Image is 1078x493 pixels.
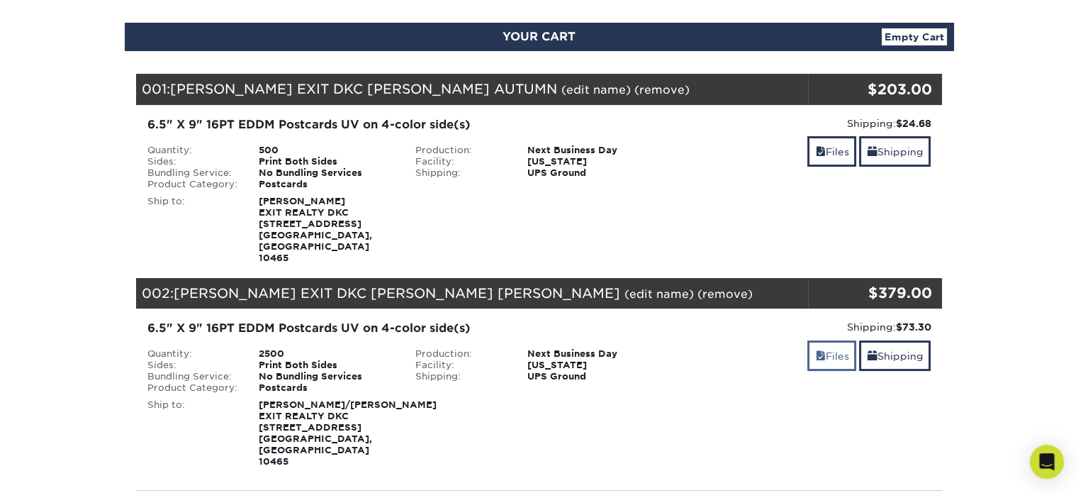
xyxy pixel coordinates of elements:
div: Facility: [405,156,517,167]
a: Shipping [859,136,931,167]
div: $379.00 [808,282,932,304]
span: files [815,146,825,157]
span: [PERSON_NAME] EXIT DKC [PERSON_NAME] AUTUMN [170,81,557,96]
div: UPS Ground [517,371,673,382]
div: Ship to: [137,399,249,467]
div: UPS Ground [517,167,673,179]
div: Facility: [405,360,517,371]
a: (edit name) [624,287,694,301]
span: [PERSON_NAME] EXIT DKC [PERSON_NAME] [PERSON_NAME] [174,285,620,301]
div: Postcards [248,382,405,394]
div: 6.5" X 9" 16PT EDDM Postcards UV on 4-color side(s) [147,320,663,337]
a: Files [807,340,856,371]
div: Bundling Service: [137,371,249,382]
div: Next Business Day [517,145,673,156]
a: (remove) [634,83,690,96]
div: Product Category: [137,382,249,394]
a: (remove) [697,287,753,301]
div: [US_STATE] [517,156,673,167]
div: $203.00 [808,79,932,100]
div: Product Category: [137,179,249,190]
div: Production: [405,348,517,360]
div: Quantity: [137,348,249,360]
div: Next Business Day [517,348,673,360]
div: Print Both Sides [248,156,405,167]
div: 2500 [248,348,405,360]
a: (edit name) [561,83,631,96]
a: Shipping [859,340,931,371]
div: Postcards [248,179,405,190]
span: YOUR CART [502,30,576,43]
div: 001: [136,74,808,105]
a: Files [807,136,856,167]
span: files [815,350,825,362]
div: Production: [405,145,517,156]
div: Shipping: [684,320,931,334]
strong: $73.30 [895,321,931,333]
div: Shipping: [684,116,931,131]
span: shipping [867,146,877,157]
strong: [PERSON_NAME]/[PERSON_NAME] EXIT REALTY DKC [STREET_ADDRESS] [GEOGRAPHIC_DATA], [GEOGRAPHIC_DATA]... [259,399,437,467]
div: Shipping: [405,371,517,382]
div: 002: [136,278,808,309]
div: Ship to: [137,196,249,264]
div: No Bundling Services [248,371,405,382]
strong: [PERSON_NAME] EXIT REALTY DKC [STREET_ADDRESS] [GEOGRAPHIC_DATA], [GEOGRAPHIC_DATA] 10465 [259,196,372,263]
div: Shipping: [405,167,517,179]
div: 500 [248,145,405,156]
div: 6.5" X 9" 16PT EDDM Postcards UV on 4-color side(s) [147,116,663,133]
div: No Bundling Services [248,167,405,179]
span: shipping [867,350,877,362]
div: Print Both Sides [248,360,405,371]
strong: $24.68 [895,118,931,129]
div: Open Intercom Messenger [1030,445,1064,479]
div: Quantity: [137,145,249,156]
div: [US_STATE] [517,360,673,371]
div: Sides: [137,360,249,371]
a: Empty Cart [882,28,947,45]
div: Sides: [137,156,249,167]
div: Bundling Service: [137,167,249,179]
